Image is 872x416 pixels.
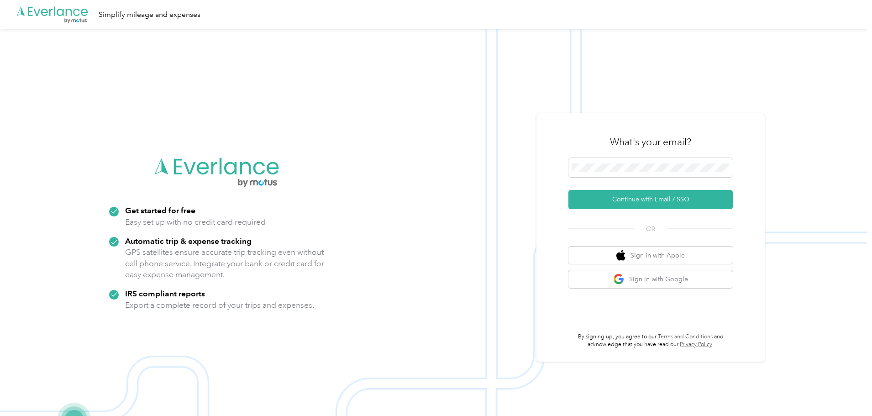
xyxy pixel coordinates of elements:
[125,216,266,228] p: Easy set up with no credit card required
[568,247,733,264] button: apple logoSign in with Apple
[568,190,733,209] button: Continue with Email / SSO
[568,270,733,288] button: google logoSign in with Google
[610,136,691,148] h3: What's your email?
[125,247,325,280] p: GPS satellites ensure accurate trip tracking even without cell phone service. Integrate your bank...
[635,224,667,234] span: OR
[125,300,314,311] p: Export a complete record of your trips and expenses.
[658,333,713,340] a: Terms and Conditions
[613,274,625,285] img: google logo
[125,205,195,215] strong: Get started for free
[125,289,205,298] strong: IRS compliant reports
[680,341,712,348] a: Privacy Policy
[616,250,625,261] img: apple logo
[99,9,200,21] div: Simplify mileage and expenses
[125,236,252,246] strong: Automatic trip & expense tracking
[568,333,733,349] p: By signing up, you agree to our and acknowledge that you have read our .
